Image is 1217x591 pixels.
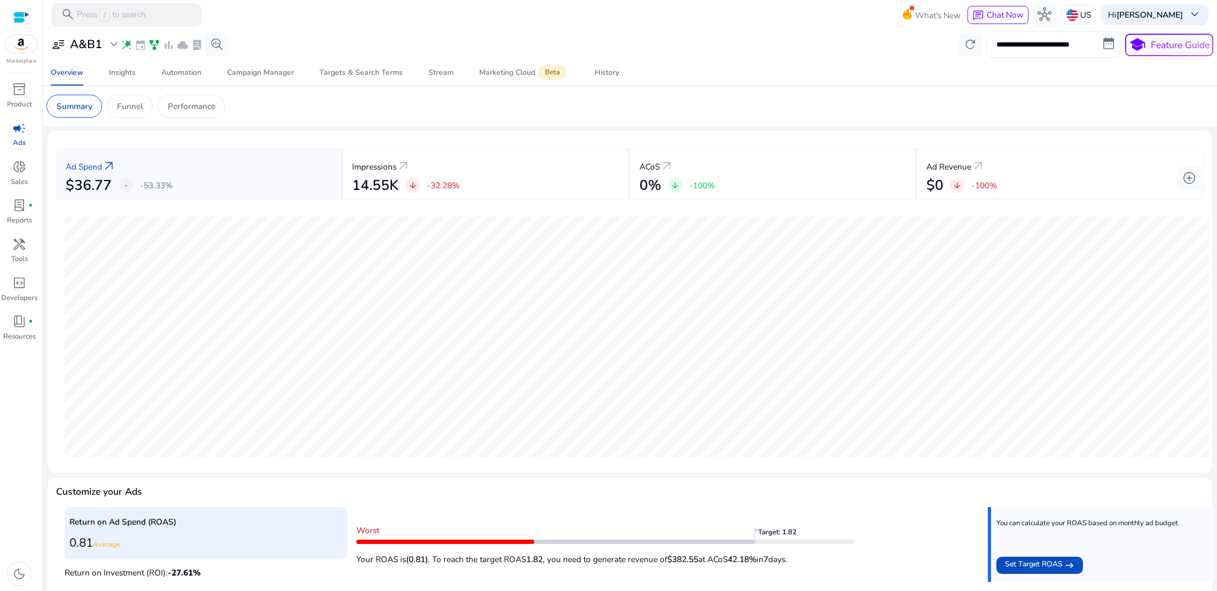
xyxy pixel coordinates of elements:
[1080,5,1091,24] p: US
[915,6,961,25] span: What's New
[959,33,982,57] button: refresh
[1129,36,1146,53] span: school
[953,181,962,190] span: arrow_downward
[428,69,454,76] div: Stream
[968,6,1028,24] button: chatChat Now
[28,203,33,208] span: fiber_manual_record
[66,160,102,173] p: Ad Spend
[69,516,343,528] p: Return on Ad Spend (ROAS)
[408,181,418,190] span: arrow_downward
[479,68,569,78] div: Marketing Cloud
[107,37,121,51] span: expand_more
[77,9,146,21] p: Press to search
[109,69,136,76] div: Insights
[65,564,347,579] p: Return on Investment (ROI):
[526,554,543,565] b: 1.82
[963,37,977,51] span: refresh
[191,39,203,51] span: lab_profile
[227,69,294,76] div: Campaign Manager
[3,332,36,342] p: Resources
[12,567,26,581] span: dark_mode
[319,69,403,76] div: Targets & Search Terms
[51,37,65,51] span: user_attributes
[135,39,146,51] span: event
[12,160,26,174] span: donut_small
[57,100,92,112] p: Summary
[12,314,26,328] span: book_4
[728,554,756,565] b: 42.18%
[1117,9,1183,20] b: [PERSON_NAME]
[117,100,143,112] p: Funnel
[689,181,715,189] p: -100%
[177,39,189,51] span: cloud
[168,100,215,112] p: Performance
[1178,166,1202,190] button: add_circle
[758,528,797,544] span: Target: 1.82
[210,37,224,51] span: search_insights
[987,9,1024,20] span: Chat Now
[51,69,83,76] div: Overview
[69,536,343,550] h3: 0.81
[13,138,26,149] p: Ads
[1182,171,1196,185] span: add_circle
[93,540,120,549] span: Average
[763,554,768,565] b: 7
[6,57,36,65] p: Marketplace
[5,35,37,53] img: amazon.svg
[28,319,33,324] span: fiber_manual_record
[1125,34,1213,56] button: schoolFeature Guide
[996,557,1083,574] button: Set Target ROAS
[163,39,175,51] span: bar_chart
[12,121,26,135] span: campaign
[149,39,160,51] span: family_history
[538,65,567,80] span: Beta
[66,177,112,194] h2: $36.77
[56,486,142,497] h4: Customize your Ads
[11,254,28,265] p: Tools
[7,216,32,226] p: Reports
[161,69,201,76] div: Automation
[996,519,1180,528] p: You can calculate your ROAS based on monthly ad budget.
[639,160,660,173] p: ACoS
[352,177,399,194] h2: 14.55K
[12,237,26,251] span: handyman
[971,181,997,189] p: -100%
[205,33,229,57] button: search_insights
[1065,558,1074,572] mat-icon: east
[667,554,698,565] b: $382.55
[595,69,619,76] div: History
[168,567,201,578] span: -27.61
[1,293,37,304] p: Developers
[61,7,75,21] span: search
[971,159,985,173] span: arrow_outward
[121,39,132,51] span: wand_stars
[926,177,943,194] h2: $0
[1005,558,1063,572] span: Set Target ROAS
[1066,9,1078,21] img: us.svg
[99,9,110,21] span: /
[670,181,680,190] span: arrow_downward
[406,554,428,565] b: (0.81)
[140,181,173,189] p: -53.33%
[356,548,854,565] p: Your ROAS is . To reach the target ROAS , you need to generate revenue of at ACoS in days.
[12,82,26,96] span: inventory_2
[193,567,201,578] span: %
[70,37,102,51] h3: A&B1
[396,159,410,173] a: arrow_outward
[1108,11,1183,19] p: Hi
[639,177,661,194] h2: 0%
[12,198,26,212] span: lab_profile
[124,178,128,192] span: -
[1151,38,1210,52] p: Feature Guide
[1037,7,1051,21] span: hub
[12,276,26,290] span: code_blocks
[102,159,116,173] a: arrow_outward
[7,99,32,110] p: Product
[660,159,674,173] a: arrow_outward
[11,177,28,188] p: Sales
[926,160,971,173] p: Ad Revenue
[1188,7,1202,21] span: keyboard_arrow_down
